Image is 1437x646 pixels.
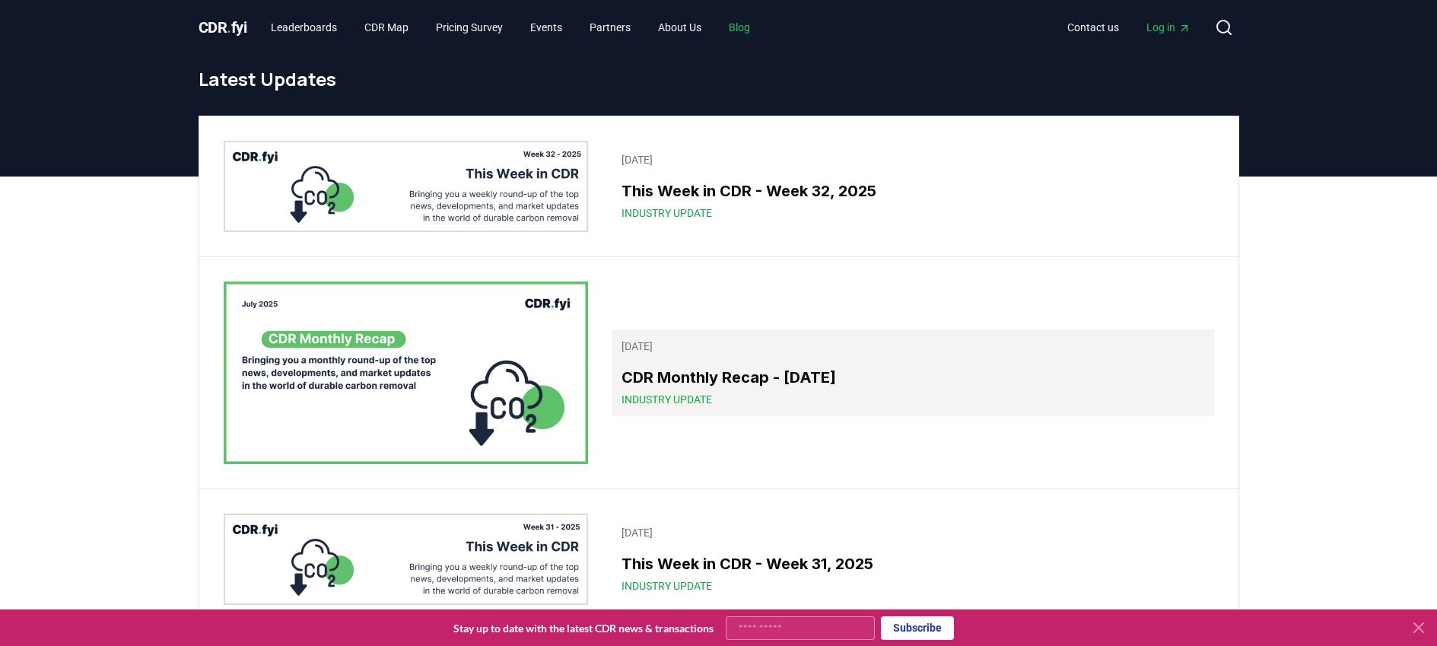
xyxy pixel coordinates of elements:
[622,525,1204,540] p: [DATE]
[224,514,589,605] img: This Week in CDR - Week 31, 2025 blog post image
[622,366,1204,389] h3: CDR Monthly Recap - [DATE]
[224,141,589,232] img: This Week in CDR - Week 32, 2025 blog post image
[622,578,712,593] span: Industry Update
[612,143,1213,230] a: [DATE]This Week in CDR - Week 32, 2025Industry Update
[622,552,1204,575] h3: This Week in CDR - Week 31, 2025
[577,14,643,41] a: Partners
[622,392,712,407] span: Industry Update
[612,329,1213,416] a: [DATE]CDR Monthly Recap - [DATE]Industry Update
[199,67,1239,91] h1: Latest Updates
[1146,20,1191,35] span: Log in
[717,14,762,41] a: Blog
[424,14,515,41] a: Pricing Survey
[259,14,762,41] nav: Main
[352,14,421,41] a: CDR Map
[259,14,349,41] a: Leaderboards
[622,339,1204,354] p: [DATE]
[1055,14,1131,41] a: Contact us
[199,17,247,38] a: CDR.fyi
[622,180,1204,202] h3: This Week in CDR - Week 32, 2025
[199,18,247,37] span: CDR fyi
[518,14,574,41] a: Events
[227,18,231,37] span: .
[224,282,589,464] img: CDR Monthly Recap - July 2025 blog post image
[612,516,1213,603] a: [DATE]This Week in CDR - Week 31, 2025Industry Update
[622,205,712,221] span: Industry Update
[1134,14,1203,41] a: Log in
[646,14,714,41] a: About Us
[1055,14,1203,41] nav: Main
[622,152,1204,167] p: [DATE]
